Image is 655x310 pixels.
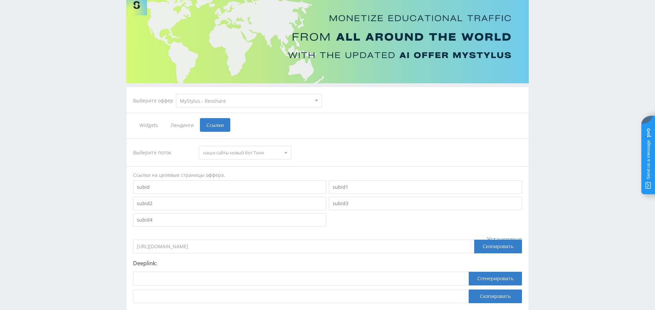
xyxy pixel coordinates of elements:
span: Ссылки [200,118,230,132]
span: Лендинги [164,118,200,132]
div: Ссылки на целевые страницы оффера. [133,172,522,179]
div: Выберите поток [133,146,192,159]
span: наши сайты новый бот Тони [203,146,280,159]
span: Установлено [487,236,522,242]
input: subid2 [133,197,326,210]
p: Deeplink: [133,260,522,266]
div: Скопировать [474,240,522,253]
button: Сгенерировать [469,272,522,285]
input: subid3 [329,197,522,210]
input: subid4 [133,213,326,227]
input: subid [133,180,326,194]
button: Скопировать [469,290,522,303]
input: subid1 [329,180,522,194]
div: Выберите оффер [133,98,176,103]
span: Widgets [133,118,164,132]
